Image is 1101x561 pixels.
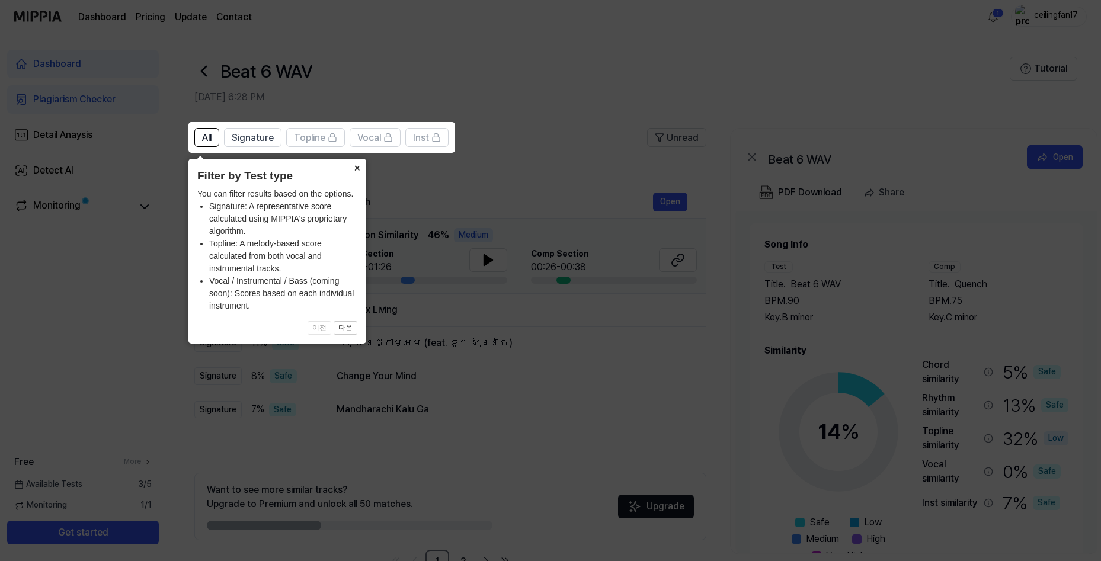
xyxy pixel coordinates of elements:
button: Inst [405,128,449,147]
li: Vocal / Instrumental / Bass (coming soon): Scores based on each individual instrument. [209,275,357,312]
button: Topline [286,128,345,147]
span: Inst [413,131,429,145]
button: All [194,128,219,147]
li: Signature: A representative score calculated using MIPPIA's proprietary algorithm. [209,200,357,238]
span: Topline [294,131,325,145]
div: You can filter results based on the options. [197,188,357,312]
button: 다음 [334,321,357,335]
button: Close [347,159,366,175]
li: Topline: A melody-based score calculated from both vocal and instrumental tracks. [209,238,357,275]
span: Signature [232,131,274,145]
header: Filter by Test type [197,168,357,185]
span: All [202,131,212,145]
span: Vocal [357,131,381,145]
button: Signature [224,128,281,147]
button: Vocal [350,128,401,147]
